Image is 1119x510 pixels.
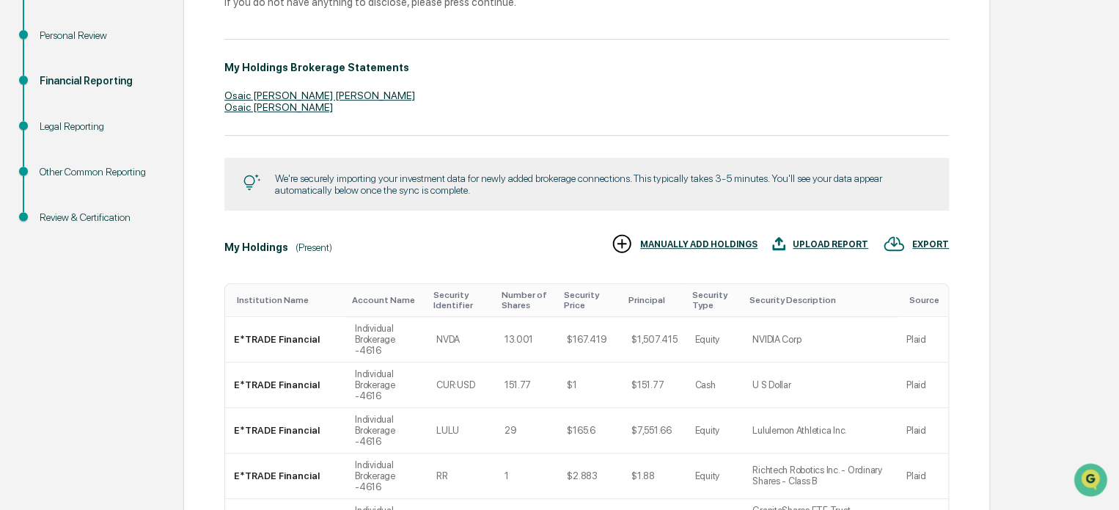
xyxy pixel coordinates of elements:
img: MANUALLY ADD HOLDINGS [611,233,633,255]
td: Plaid [898,317,948,363]
div: Personal Review [40,28,160,43]
div: Osaic [PERSON_NAME] [PERSON_NAME] [224,90,949,101]
div: Toggle SortBy [502,290,553,310]
td: Plaid [898,408,948,453]
td: 1 [496,453,559,499]
a: 🔎Data Lookup [9,207,98,233]
div: 🖐️ [15,186,26,198]
td: Individual Brokerage -4616 [346,453,428,499]
td: E*TRADE Financial [225,408,346,453]
td: Equity [686,317,744,363]
button: Start new chat [249,117,267,134]
td: $1.88 [623,453,686,499]
a: 🖐️Preclearance [9,179,100,205]
div: My Holdings Brokerage Statements [224,62,409,73]
div: Toggle SortBy [433,290,490,310]
td: $1,507.415 [623,317,686,363]
div: Toggle SortBy [749,295,892,305]
div: Osaic [PERSON_NAME] [224,101,949,113]
td: Plaid [898,363,948,408]
div: UPLOAD REPORT [793,239,868,249]
td: RR [428,453,496,499]
td: Equity [686,408,744,453]
img: Tip [243,174,260,192]
td: Lululemon Athletica Inc. [744,408,898,453]
td: Individual Brokerage -4616 [346,363,428,408]
td: 151.77 [496,363,559,408]
td: Plaid [898,453,948,499]
td: LULU [428,408,496,453]
img: UPLOAD REPORT [772,233,785,255]
div: Financial Reporting [40,73,160,89]
td: 13.001 [496,317,559,363]
td: Richtech Robotics Inc. - Ordinary Shares - Class B [744,453,898,499]
div: Review & Certification [40,210,160,225]
div: Start new chat [50,112,241,127]
div: EXPORT [912,239,949,249]
td: $7,551.66 [623,408,686,453]
div: Other Common Reporting [40,164,160,180]
td: E*TRADE Financial [225,453,346,499]
td: $167.419 [558,317,623,363]
div: Toggle SortBy [352,295,422,305]
p: How can we help? [15,31,267,54]
td: $165.6 [558,408,623,453]
iframe: Open customer support [1072,462,1112,501]
a: Powered byPylon [103,248,177,260]
td: Equity [686,453,744,499]
td: NVIDIA Corp [744,317,898,363]
div: 🔎 [15,214,26,226]
div: 🗄️ [106,186,118,198]
div: MANUALLY ADD HOLDINGS [640,239,757,249]
span: Preclearance [29,185,95,200]
div: Toggle SortBy [628,295,680,305]
td: NVDA [428,317,496,363]
td: U S Dollar [744,363,898,408]
div: We're securely importing your investment data for newly added brokerage connections. This typical... [275,172,931,196]
div: Toggle SortBy [909,295,942,305]
span: Pylon [146,249,177,260]
a: 🗄️Attestations [100,179,188,205]
img: 1746055101610-c473b297-6a78-478c-a979-82029cc54cd1 [15,112,41,139]
span: Data Lookup [29,213,92,227]
div: (Present) [296,241,332,253]
img: EXPORT [883,233,905,255]
td: E*TRADE Financial [225,363,346,408]
td: 29 [496,408,559,453]
div: Toggle SortBy [564,290,617,310]
div: My Holdings [224,241,288,253]
td: Individual Brokerage -4616 [346,317,428,363]
td: Individual Brokerage -4616 [346,408,428,453]
td: $151.77 [623,363,686,408]
div: We're available if you need us! [50,127,186,139]
td: E*TRADE Financial [225,317,346,363]
div: Legal Reporting [40,119,160,134]
td: $2.883 [558,453,623,499]
div: Toggle SortBy [691,290,738,310]
td: Cash [686,363,744,408]
div: Toggle SortBy [237,295,340,305]
span: Attestations [121,185,182,200]
td: $1 [558,363,623,408]
td: CUR:USD [428,363,496,408]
